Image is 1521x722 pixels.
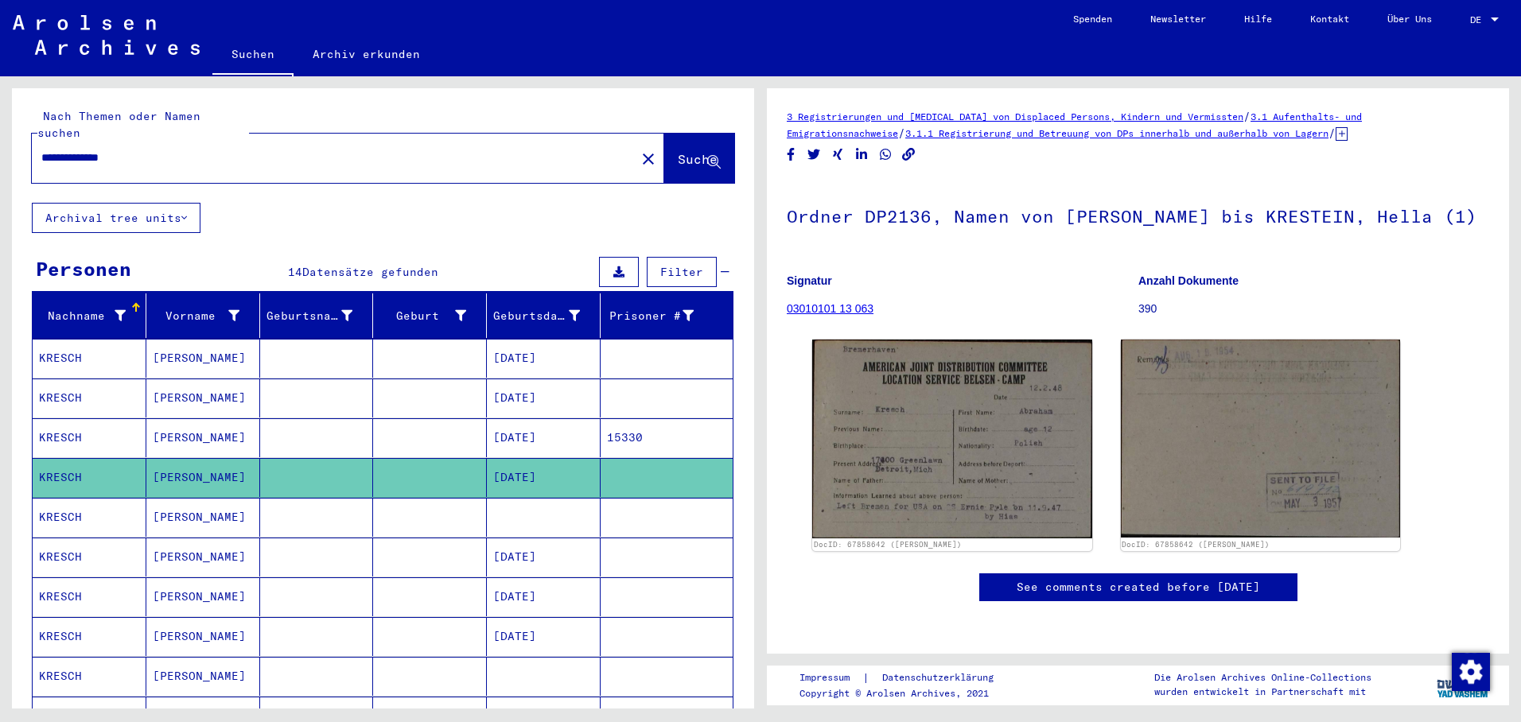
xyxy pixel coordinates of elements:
[379,303,486,328] div: Geburt‏
[36,254,131,283] div: Personen
[266,308,353,324] div: Geburtsname
[1138,274,1239,287] b: Anzahl Dokumente
[153,303,259,328] div: Vorname
[33,339,146,378] mat-cell: KRESCH
[33,378,146,417] mat-cell: KRESCH
[660,265,703,279] span: Filter
[379,308,466,324] div: Geburt‏
[146,617,260,656] mat-cell: [PERSON_NAME]
[212,35,294,76] a: Suchen
[32,203,200,233] button: Archival tree units
[146,538,260,576] mat-cell: [PERSON_NAME]
[1328,126,1336,140] span: /
[799,670,862,686] a: Impressum
[787,180,1489,250] h1: Ordner DP2136, Namen von [PERSON_NAME] bis KRESTEIN, Hella (1)
[487,617,601,656] mat-cell: [DATE]
[33,538,146,576] mat-cell: KRESCH
[1154,670,1371,685] p: Die Arolsen Archives Online-Collections
[1451,652,1489,690] div: Zustimmung ändern
[601,418,733,457] mat-cell: 15330
[787,111,1243,122] a: 3 Registrierungen und [MEDICAL_DATA] von Displaced Persons, Kindern und Vermissten
[260,293,374,338] mat-header-cell: Geburtsname
[487,378,601,417] mat-cell: [DATE]
[146,577,260,616] mat-cell: [PERSON_NAME]
[37,109,200,140] mat-label: Nach Themen oder Namen suchen
[146,498,260,537] mat-cell: [PERSON_NAME]
[799,670,1013,686] div: |
[877,145,894,165] button: Share on WhatsApp
[799,686,1013,701] p: Copyright © Arolsen Archives, 2021
[294,35,439,73] a: Archiv erkunden
[898,126,905,140] span: /
[288,265,302,279] span: 14
[783,145,799,165] button: Share on Facebook
[787,274,832,287] b: Signatur
[1017,579,1260,596] a: See comments created before [DATE]
[1452,653,1490,691] img: Zustimmung ändern
[266,303,373,328] div: Geburtsname
[854,145,870,165] button: Share on LinkedIn
[787,302,873,315] a: 03010101 13 063
[905,127,1328,139] a: 3.1.1 Registrierung und Betreuung von DPs innerhalb und außerhalb von Lagern
[146,458,260,497] mat-cell: [PERSON_NAME]
[146,339,260,378] mat-cell: [PERSON_NAME]
[39,303,146,328] div: Nachname
[487,339,601,378] mat-cell: [DATE]
[487,458,601,497] mat-cell: [DATE]
[373,293,487,338] mat-header-cell: Geburt‏
[647,257,717,287] button: Filter
[487,293,601,338] mat-header-cell: Geburtsdatum
[607,303,714,328] div: Prisoner #
[33,293,146,338] mat-header-cell: Nachname
[13,15,200,55] img: Arolsen_neg.svg
[493,303,600,328] div: Geburtsdatum
[487,577,601,616] mat-cell: [DATE]
[639,149,658,169] mat-icon: close
[33,498,146,537] mat-cell: KRESCH
[1121,340,1401,538] img: 002.jpg
[33,418,146,457] mat-cell: KRESCH
[607,308,694,324] div: Prisoner #
[487,418,601,457] mat-cell: [DATE]
[487,538,601,576] mat-cell: [DATE]
[33,657,146,696] mat-cell: KRESCH
[601,293,733,338] mat-header-cell: Prisoner #
[814,540,962,549] a: DocID: 67858642 ([PERSON_NAME])
[146,378,260,417] mat-cell: [PERSON_NAME]
[33,458,146,497] mat-cell: KRESCH
[1154,685,1371,699] p: wurden entwickelt in Partnerschaft mit
[302,265,438,279] span: Datensätze gefunden
[830,145,846,165] button: Share on Xing
[901,145,917,165] button: Copy link
[33,577,146,616] mat-cell: KRESCH
[1138,301,1489,317] p: 390
[39,308,126,324] div: Nachname
[1122,540,1270,549] a: DocID: 67858642 ([PERSON_NAME])
[33,617,146,656] mat-cell: KRESCH
[664,134,734,183] button: Suche
[812,340,1092,538] img: 001.jpg
[806,145,823,165] button: Share on Twitter
[1433,665,1493,705] img: yv_logo.png
[1470,14,1488,25] span: DE
[1243,109,1251,123] span: /
[678,151,718,167] span: Suche
[146,418,260,457] mat-cell: [PERSON_NAME]
[146,657,260,696] mat-cell: [PERSON_NAME]
[146,293,260,338] mat-header-cell: Vorname
[869,670,1013,686] a: Datenschutzerklärung
[632,142,664,174] button: Clear
[493,308,580,324] div: Geburtsdatum
[153,308,239,324] div: Vorname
